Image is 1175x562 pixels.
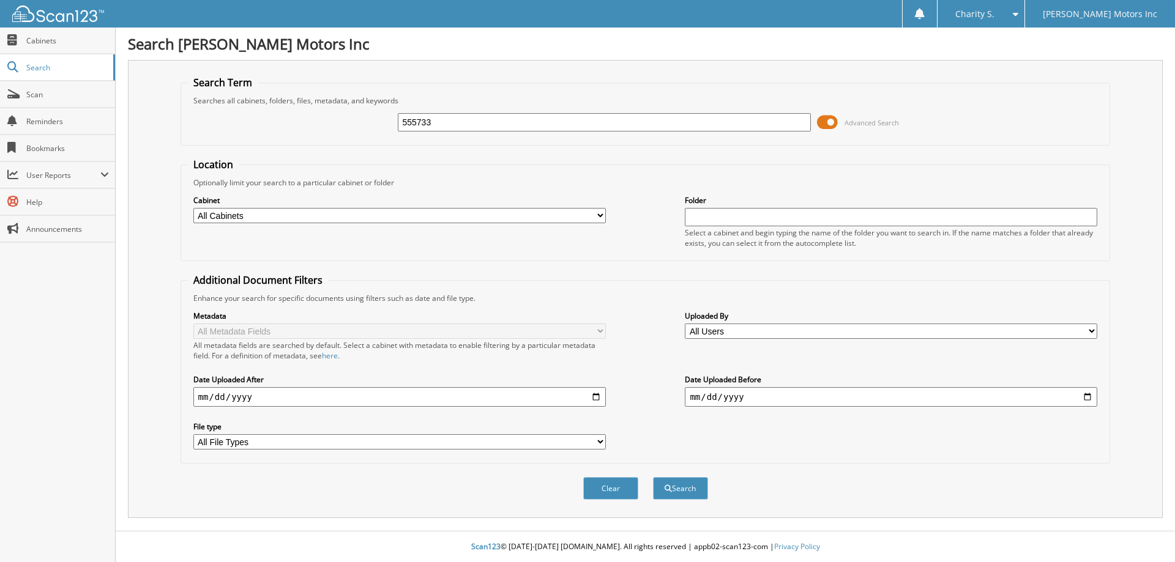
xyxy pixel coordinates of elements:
button: Search [653,477,708,500]
input: start [193,387,606,407]
label: Date Uploaded Before [685,374,1097,385]
div: Enhance your search for specific documents using filters such as date and file type. [187,293,1104,303]
label: Cabinet [193,195,606,205]
label: Date Uploaded After [193,374,606,385]
div: All metadata fields are searched by default. Select a cabinet with metadata to enable filtering b... [193,340,606,361]
span: Scan [26,89,109,100]
label: Uploaded By [685,311,1097,321]
div: Select a cabinet and begin typing the name of the folder you want to search in. If the name match... [685,227,1097,248]
span: [PERSON_NAME] Motors Inc [1043,10,1157,18]
h1: Search [PERSON_NAME] Motors Inc [128,34,1163,54]
legend: Location [187,158,239,171]
a: here [322,350,338,361]
span: User Reports [26,170,100,180]
div: © [DATE]-[DATE] [DOMAIN_NAME]. All rights reserved | appb02-scan123-com | [116,532,1175,562]
img: scan123-logo-white.svg [12,6,104,22]
label: File type [193,421,606,432]
span: Charity S. [955,10,994,18]
legend: Additional Document Filters [187,273,329,287]
a: Privacy Policy [774,541,820,552]
span: Reminders [26,116,109,127]
span: Advanced Search [845,118,899,127]
span: Announcements [26,224,109,234]
label: Metadata [193,311,606,321]
div: Searches all cabinets, folders, files, metadata, and keywords [187,95,1104,106]
span: Scan123 [471,541,501,552]
span: Cabinets [26,35,109,46]
label: Folder [685,195,1097,205]
legend: Search Term [187,76,258,89]
input: end [685,387,1097,407]
span: Bookmarks [26,143,109,153]
div: Optionally limit your search to a particular cabinet or folder [187,177,1104,188]
button: Clear [583,477,638,500]
span: Search [26,62,107,73]
span: Help [26,197,109,207]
